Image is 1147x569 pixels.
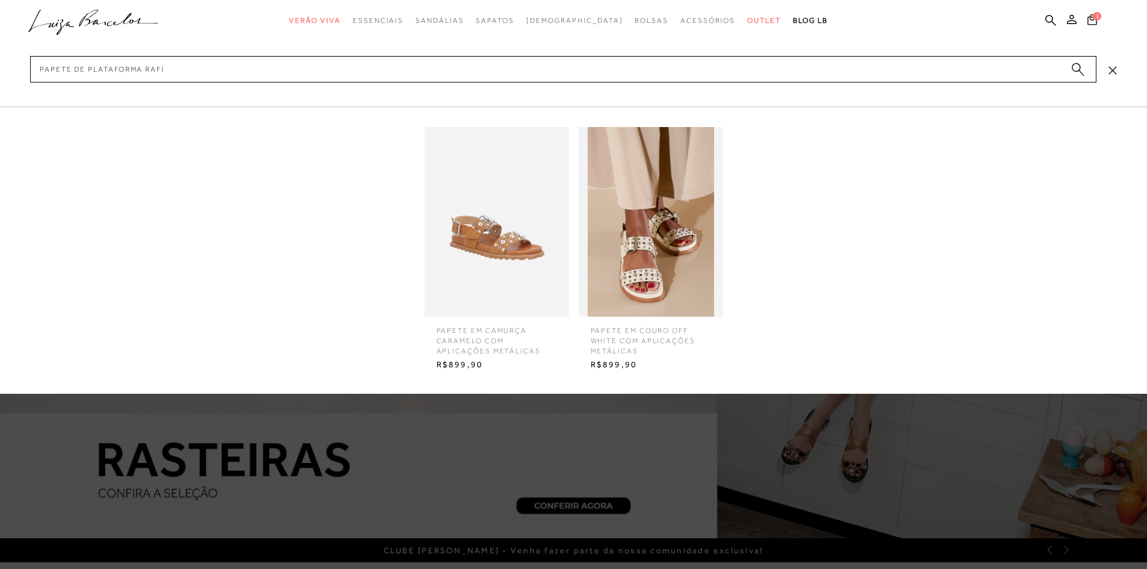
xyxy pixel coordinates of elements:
[747,16,781,25] span: Outlet
[353,16,403,25] span: Essenciais
[30,56,1096,82] input: Buscar.
[680,16,735,25] span: Acessórios
[635,16,668,25] span: Bolsas
[680,10,735,32] a: categoryNavScreenReaderText
[289,10,341,32] a: categoryNavScreenReaderText
[582,356,720,374] span: R$899,90
[526,16,623,25] span: [DEMOGRAPHIC_DATA]
[793,10,828,32] a: BLOG LB
[415,10,464,32] a: categoryNavScreenReaderText
[424,127,569,317] img: PAPETE EM CAMURÇA CARAMELO COM APLICAÇÕES METÁLICAS
[476,16,514,25] span: Sapatos
[415,16,464,25] span: Sandálias
[427,317,566,356] span: PAPETE EM CAMURÇA CARAMELO COM APLICAÇÕES METÁLICAS
[427,356,566,374] span: R$899,90
[289,16,341,25] span: Verão Viva
[1084,13,1101,30] button: 1
[421,127,572,374] a: PAPETE EM CAMURÇA CARAMELO COM APLICAÇÕES METÁLICAS PAPETE EM CAMURÇA CARAMELO COM APLICAÇÕES MET...
[476,10,514,32] a: categoryNavScreenReaderText
[635,10,668,32] a: categoryNavScreenReaderText
[747,10,781,32] a: categoryNavScreenReaderText
[576,127,726,374] a: PAPETE EM COURO OFF WHITE COM APLICAÇÕES METÁLICAS PAPETE EM COURO OFF WHITE COM APLICAÇÕES METÁL...
[793,16,828,25] span: BLOG LB
[1093,12,1101,20] span: 1
[582,317,720,356] span: PAPETE EM COURO OFF WHITE COM APLICAÇÕES METÁLICAS
[353,10,403,32] a: categoryNavScreenReaderText
[526,10,623,32] a: noSubCategoriesText
[579,127,723,317] img: PAPETE EM COURO OFF WHITE COM APLICAÇÕES METÁLICAS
